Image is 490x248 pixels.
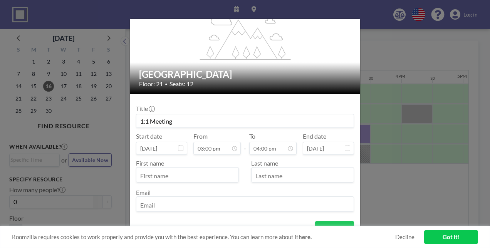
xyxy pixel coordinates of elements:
label: Title [136,105,154,112]
label: Email [136,189,151,196]
a: here. [299,233,312,240]
a: Got it! [424,230,478,244]
button: BOOK NOW [315,221,354,235]
input: Email [136,198,354,211]
span: Floor: 21 [139,80,163,88]
a: Decline [395,233,414,241]
label: Last name [251,159,278,167]
label: To [249,132,255,140]
input: First name [136,169,238,182]
span: Roomzilla requires cookies to work properly and provide you with the best experience. You can lea... [12,233,395,241]
label: From [193,132,208,140]
span: • [165,81,168,87]
label: First name [136,159,164,167]
input: Last name [252,169,354,182]
input: Guest reservation [136,114,354,127]
span: Seats: 12 [169,80,193,88]
h2: [GEOGRAPHIC_DATA] [139,69,352,80]
g: flex-grow: 1.2; [200,13,291,59]
span: - [244,135,246,152]
label: End date [303,132,326,140]
label: Start date [136,132,162,140]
